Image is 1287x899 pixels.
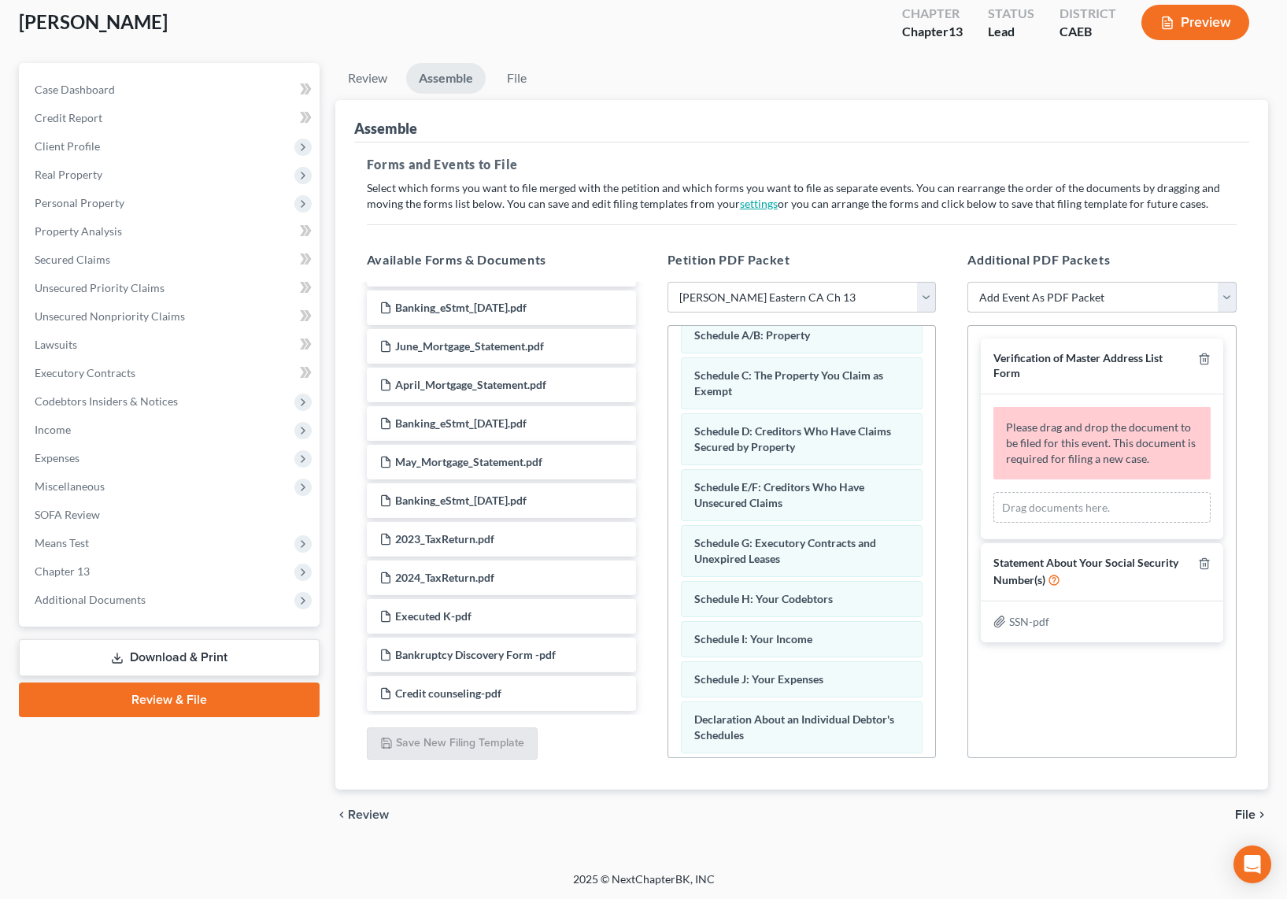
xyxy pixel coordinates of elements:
span: May_Mortgage_Statement.pdf [395,455,542,468]
span: Income [35,423,71,436]
span: Petition PDF Packet [668,252,790,267]
span: Schedule I: Your Income [694,632,812,646]
span: Schedule C: The Property You Claim as Exempt [694,368,883,398]
span: Banking_eStmt_[DATE].pdf [395,494,527,507]
a: Unsecured Priority Claims [22,274,320,302]
div: Status [988,5,1034,23]
span: June_Mortgage_Statement.pdf [395,339,544,353]
span: Chapter 13 [35,564,90,578]
span: Codebtors Insiders & Notices [35,394,178,408]
a: Case Dashboard [22,76,320,104]
span: Schedule H: Your Codebtors [694,592,833,605]
span: Schedule J: Your Expenses [694,672,823,686]
span: Secured Claims [35,253,110,266]
div: District [1060,5,1116,23]
span: Case Dashboard [35,83,115,96]
a: File [492,63,542,94]
a: Download & Print [19,639,320,676]
div: Chapter [902,23,963,41]
span: Expenses [35,451,80,464]
a: Secured Claims [22,246,320,274]
a: Lawsuits [22,331,320,359]
span: Real Property [35,168,102,181]
span: Unsecured Nonpriority Claims [35,309,185,323]
h5: Forms and Events to File [367,155,1237,174]
span: File [1235,808,1256,821]
div: CAEB [1060,23,1116,41]
span: Banking_eStmt_[DATE].pdf [395,301,527,314]
a: Executory Contracts [22,359,320,387]
a: Credit Report [22,104,320,132]
div: Open Intercom Messenger [1233,845,1271,883]
span: 2024_TaxReturn.pdf [395,571,494,584]
button: Preview [1141,5,1249,40]
span: SSN-pdf [1009,615,1049,628]
span: Executory Contracts [35,366,135,379]
h5: Additional PDF Packets [967,250,1237,269]
span: Credit Report [35,111,102,124]
div: Drag documents here. [993,492,1211,523]
span: Schedule D: Creditors Who Have Claims Secured by Property [694,424,891,453]
span: [PERSON_NAME] [19,10,168,33]
span: Executed K-pdf [395,609,472,623]
div: Assemble [354,119,417,138]
span: Verification of Master Address List Form [993,351,1163,379]
span: 13 [949,24,963,39]
div: Chapter [902,5,963,23]
p: Select which forms you want to file merged with the petition and which forms you want to file as ... [367,180,1237,212]
span: Schedule E/F: Creditors Who Have Unsecured Claims [694,480,864,509]
a: Unsecured Nonpriority Claims [22,302,320,331]
span: Review [348,808,389,821]
a: settings [740,197,778,210]
span: Schedule G: Executory Contracts and Unexpired Leases [694,536,876,565]
span: Schedule A/B: Property [694,328,810,342]
span: SOFA Review [35,508,100,521]
span: April_Mortgage_Statement.pdf [395,378,546,391]
a: SOFA Review [22,501,320,529]
h5: Available Forms & Documents [367,250,636,269]
i: chevron_left [335,808,348,821]
span: This document is required for filing a new case. [1006,436,1196,465]
span: Lawsuits [35,338,77,351]
span: Declaration About an Individual Debtor's Schedules [694,712,894,742]
a: Property Analysis [22,217,320,246]
a: Review [335,63,400,94]
div: Lead [988,23,1034,41]
span: Statement About Your Social Security Number(s) [993,556,1178,586]
span: Bankruptcy Discovery Form -pdf [395,648,556,661]
span: Additional Documents [35,593,146,606]
span: Client Profile [35,139,100,153]
button: Save New Filing Template [367,727,538,760]
a: Review & File [19,683,320,717]
span: Property Analysis [35,224,122,238]
span: Banking_eStmt_[DATE].pdf [395,416,527,430]
span: Please drag and drop the document to be filed for this event. [1006,420,1191,449]
i: chevron_right [1256,808,1268,821]
a: Assemble [406,63,486,94]
span: Means Test [35,536,89,549]
span: Personal Property [35,196,124,209]
span: 2023_TaxReturn.pdf [395,532,494,546]
button: chevron_left Review [335,808,405,821]
span: Miscellaneous [35,479,105,493]
span: Unsecured Priority Claims [35,281,165,294]
span: Credit counseling-pdf [395,686,501,700]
